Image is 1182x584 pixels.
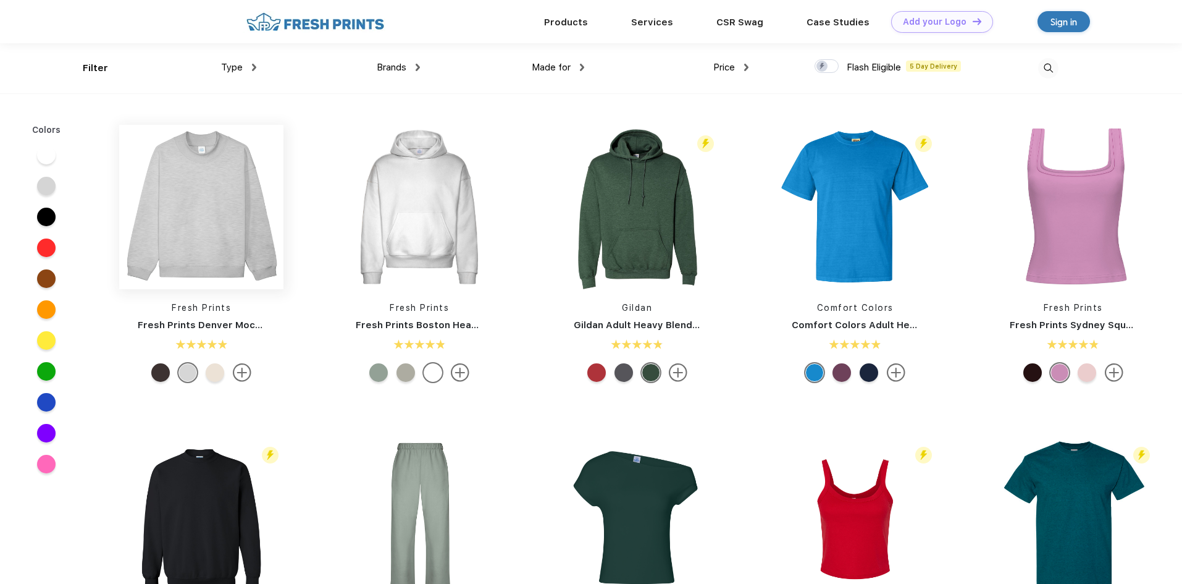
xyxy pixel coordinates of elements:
img: more.svg [233,363,251,382]
div: Berry [832,363,851,382]
img: flash_active_toggle.svg [915,447,932,463]
div: Buttermilk mto [206,363,224,382]
div: Heathered Grey mto [396,363,415,382]
img: DT [973,18,981,25]
img: more.svg [1105,363,1123,382]
img: flash_active_toggle.svg [915,135,932,152]
img: flash_active_toggle.svg [262,447,279,463]
div: Baby Pink [1078,363,1096,382]
span: Price [713,62,735,73]
div: Sage Green mto [369,363,388,382]
a: Fresh Prints [390,303,449,313]
img: dropdown.png [580,64,584,71]
span: Made for [532,62,571,73]
img: func=resize&h=266 [119,125,283,289]
div: Light Purple mto [1050,363,1069,382]
img: more.svg [887,363,905,382]
img: func=resize&h=266 [991,125,1155,289]
img: more.svg [669,363,687,382]
img: func=resize&h=266 [555,125,719,289]
div: White [424,363,442,382]
div: White Chocolate mto [1023,363,1042,382]
a: Gildan Adult Heavy Blend 8 Oz. 50/50 Hooded Sweatshirt [574,320,844,331]
img: fo%20logo%202.webp [243,11,388,33]
a: Comfort Colors Adult Heavyweight T-Shirt [792,320,994,331]
a: Gildan [622,303,652,313]
span: Brands [377,62,406,73]
a: Fresh Prints Boston Heavyweight Hoodie [356,320,551,331]
div: Ash Grey mto [178,363,197,382]
img: flash_active_toggle.svg [697,135,714,152]
div: Colors [23,124,70,137]
div: Royal Caribe [805,363,824,382]
span: Flash Eligible [847,62,901,73]
img: dropdown.png [252,64,256,71]
div: Midnight [860,363,878,382]
a: Sign in [1037,11,1090,32]
img: func=resize&h=266 [773,125,937,289]
div: Dark Chocolate mto [151,363,170,382]
div: Hth Spt Scrlt Rd [587,363,606,382]
a: Fresh Prints [1044,303,1103,313]
a: CSR Swag [716,17,763,28]
a: Fresh Prints Denver Mock Neck Heavyweight Sweatshirt [138,320,406,331]
a: Comfort Colors [817,303,894,313]
img: flash_active_toggle.svg [1133,447,1150,463]
img: more.svg [451,363,469,382]
img: dropdown.png [744,64,748,71]
a: Fresh Prints [172,303,231,313]
div: Hth Sp Drk Green [642,363,660,382]
a: Products [544,17,588,28]
div: Add your Logo [903,17,966,27]
a: Services [631,17,673,28]
img: desktop_search.svg [1038,58,1058,78]
img: func=resize&h=266 [337,125,501,289]
div: Charcoal [614,363,633,382]
div: Filter [83,61,108,75]
img: dropdown.png [416,64,420,71]
div: Sign in [1050,15,1077,29]
span: Type [221,62,243,73]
